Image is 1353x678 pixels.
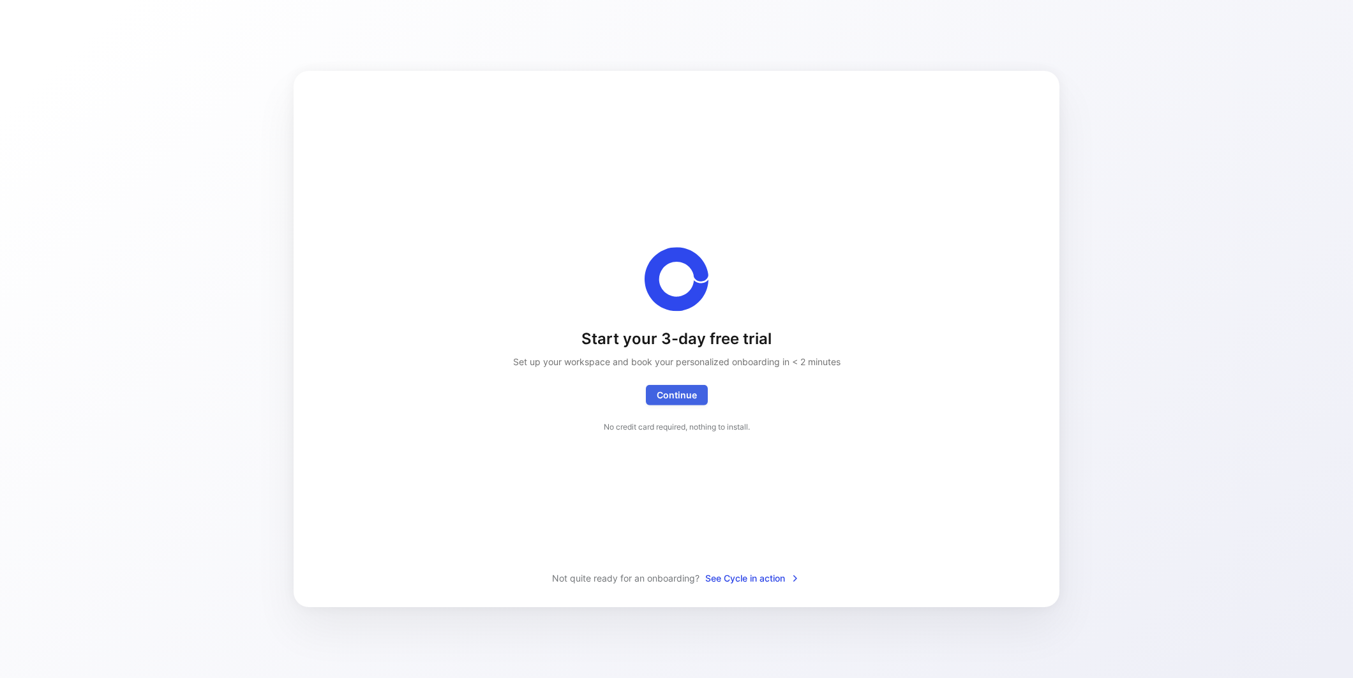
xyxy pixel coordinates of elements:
[552,571,699,586] span: Not quite ready for an onboarding?
[513,420,841,433] p: No credit card required, nothing to install.
[513,354,841,369] h2: Set up your workspace and book your personalized onboarding in < 2 minutes
[705,571,800,586] span: See Cycle in action
[705,570,801,587] button: See Cycle in action
[646,384,708,405] button: Continue
[513,328,841,349] h1: Start your 3-day free trial
[657,387,697,402] span: Continue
